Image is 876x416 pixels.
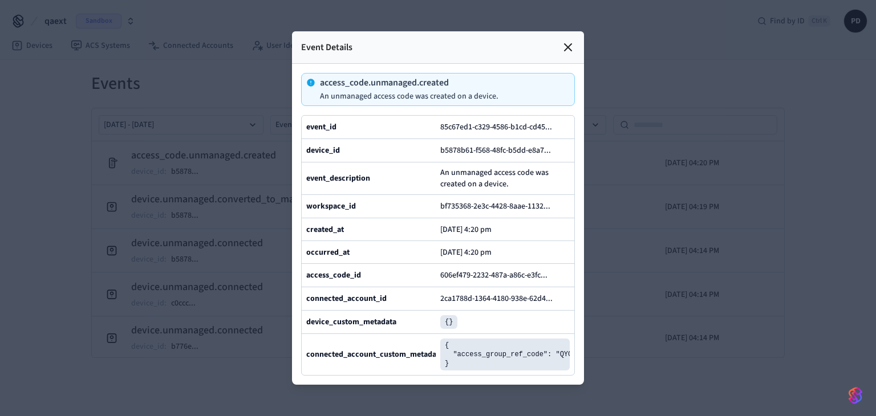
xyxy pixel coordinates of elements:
b: created_at [306,224,344,235]
b: occurred_at [306,247,350,258]
button: 2ca1788d-1364-4180-938e-62d4... [438,292,564,305]
b: event_description [306,173,370,184]
span: An unmanaged access code was created on a device. [440,167,570,190]
b: connected_account_id [306,293,387,304]
b: event_id [306,121,336,133]
p: access_code.unmanaged.created [320,78,498,87]
b: connected_account_custom_metadata [306,349,443,360]
button: 85c67ed1-c329-4586-b1cd-cd45... [438,120,563,134]
p: An unmanaged access code was created on a device. [320,92,498,101]
b: device_custom_metadata [306,316,396,328]
b: access_code_id [306,270,361,281]
p: [DATE] 4:20 pm [440,225,492,234]
button: b5878b61-f568-48fc-b5dd-e8a7... [438,144,562,157]
img: SeamLogoGradient.69752ec5.svg [849,386,862,405]
p: Event Details [301,40,352,54]
b: device_id [306,145,340,156]
p: [DATE] 4:20 pm [440,248,492,257]
b: workspace_id [306,201,356,212]
pre: { "access_group_ref_code": "QYCH-HGE-163" } [440,338,570,370]
button: bf735368-2e3c-4428-8aae-1132... [438,199,562,213]
pre: {} [440,315,457,329]
button: 606ef479-2232-487a-a86c-e3fc... [438,268,559,282]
